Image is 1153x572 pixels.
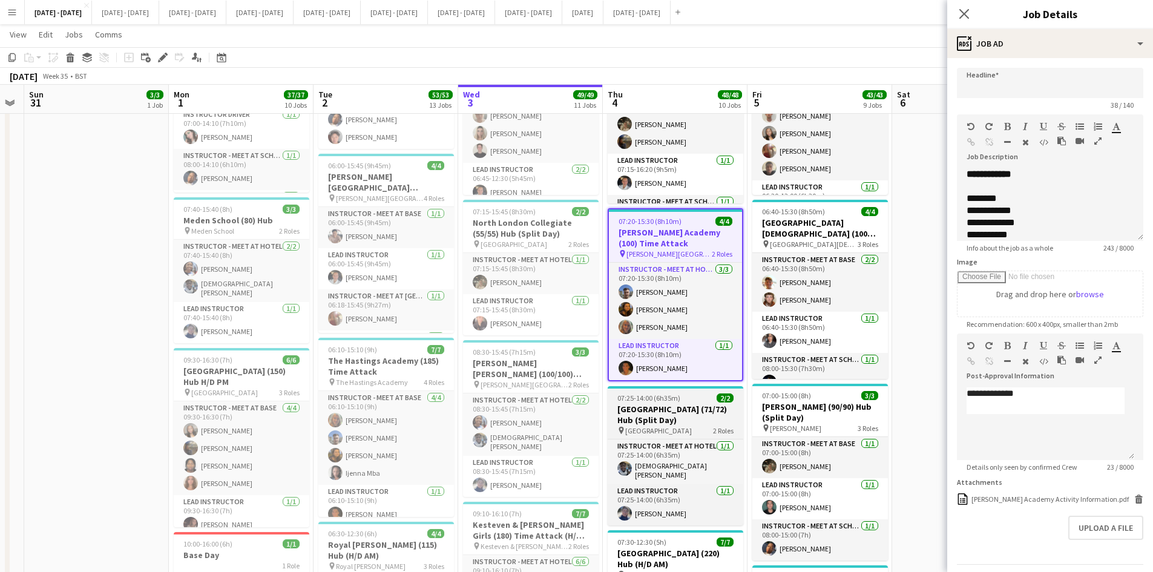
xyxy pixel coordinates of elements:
[463,69,599,163] app-card-role: Instructor - Meet at Base4/406:45-12:30 (5h45m)poppy crowhurst[PERSON_NAME][PERSON_NAME][PERSON_N...
[65,29,83,40] span: Jobs
[752,384,888,560] app-job-card: 07:00-15:00 (8h)3/3[PERSON_NAME] (90/90) Hub (Split Day) [PERSON_NAME]3 RolesInstructor - Meet at...
[318,338,454,517] div: 06:10-15:10 (9h)7/7The Hastings Academy (185) Time Attack The Hastings Academy4 RolesInstructor -...
[1076,341,1084,350] button: Unordered List
[608,386,743,525] app-job-card: 07:25-14:00 (6h35m)2/2[GEOGRAPHIC_DATA] (71/72) Hub (Split Day) [GEOGRAPHIC_DATA]2 RolesInstructo...
[608,439,743,484] app-card-role: Instructor - Meet at Hotel1/107:25-14:00 (6h35m)[DEMOGRAPHIC_DATA][PERSON_NAME]
[463,393,599,456] app-card-role: Instructor - Meet at Hotel2/208:30-15:45 (7h15m)[PERSON_NAME][DEMOGRAPHIC_DATA][PERSON_NAME]
[1003,357,1011,366] button: Horizontal Line
[174,495,309,536] app-card-role: Lead Instructor1/109:30-16:30 (7h)[PERSON_NAME]
[183,205,232,214] span: 07:40-15:40 (8h)
[336,194,424,203] span: [PERSON_NAME][GEOGRAPHIC_DATA][PERSON_NAME]
[985,341,993,350] button: Redo
[473,207,536,216] span: 07:15-15:45 (8h30m)
[1021,122,1030,131] button: Italic
[574,100,597,110] div: 11 Jobs
[318,248,454,289] app-card-role: Lead Instructor1/106:00-15:45 (9h45m)[PERSON_NAME]
[1094,355,1102,365] button: Fullscreen
[191,388,258,397] span: [GEOGRAPHIC_DATA]
[463,163,599,222] app-card-role: Lead Instructor2/206:45-12:30 (5h45m)[PERSON_NAME]
[751,96,762,110] span: 5
[424,562,444,571] span: 3 Roles
[1097,462,1143,472] span: 23 / 8000
[318,391,454,485] app-card-role: Instructor - Meet at Base4/406:10-15:10 (9h)[PERSON_NAME][PERSON_NAME][PERSON_NAME]Ijenna Mba
[174,302,309,343] app-card-role: Lead Instructor1/107:40-15:40 (8h)[PERSON_NAME]
[481,542,568,551] span: Kesteven & [PERSON_NAME] Girls
[572,207,589,216] span: 2/2
[481,240,547,249] span: [GEOGRAPHIC_DATA]
[752,478,888,519] app-card-role: Lead Instructor1/107:00-15:00 (8h)[PERSON_NAME]
[861,207,878,216] span: 4/4
[318,485,454,526] app-card-role: Lead Instructor1/106:10-15:10 (9h)[PERSON_NAME]
[717,393,734,403] span: 2/2
[463,217,599,239] h3: North London Collegiate (55/55) Hub (Split Day)
[712,249,732,258] span: 2 Roles
[174,550,309,560] h3: Base Day
[752,217,888,239] h3: [GEOGRAPHIC_DATA][DEMOGRAPHIC_DATA] (100) Hub
[897,89,910,100] span: Sat
[752,519,888,560] app-card-role: Instructor - Meet at School1/108:00-15:00 (7h)[PERSON_NAME]
[25,1,92,24] button: [DATE] - [DATE]
[608,154,743,195] app-card-role: Lead Instructor1/107:15-16:20 (9h5m)[PERSON_NAME]
[328,161,391,170] span: 06:00-15:45 (9h45m)
[1094,341,1102,350] button: Ordered List
[752,253,888,312] app-card-role: Instructor - Meet at Base2/206:40-15:30 (8h50m)[PERSON_NAME][PERSON_NAME]
[34,27,57,42] a: Edit
[283,205,300,214] span: 3/3
[318,207,454,248] app-card-role: Instructor - Meet at Base1/106:00-15:45 (9h45m)[PERSON_NAME]
[608,24,743,203] app-job-card: 07:15-16:20 (9h5m)5/5The Worthgate School (150/150) Hub (Split Day) [GEOGRAPHIC_DATA]3 RolesInstr...
[608,208,743,381] app-job-card: 07:20-15:30 (8h10m)4/4[PERSON_NAME] Academy (100) Time Attack [PERSON_NAME][GEOGRAPHIC_DATA]2 Rol...
[608,548,743,570] h3: [GEOGRAPHIC_DATA] (220) Hub (H/D AM)
[283,355,300,364] span: 6/6
[573,90,597,99] span: 49/49
[715,217,732,226] span: 4/4
[957,478,1002,487] label: Attachments
[174,240,309,302] app-card-role: Instructor - Meet at Hotel2/207:40-15:40 (8h)[PERSON_NAME][DEMOGRAPHIC_DATA][PERSON_NAME]
[752,200,888,379] app-job-card: 06:40-15:30 (8h50m)4/4[GEOGRAPHIC_DATA][DEMOGRAPHIC_DATA] (100) Hub [GEOGRAPHIC_DATA][DEMOGRAPHIC...
[318,171,454,193] h3: [PERSON_NAME][GEOGRAPHIC_DATA][PERSON_NAME] (100) Time Attack
[174,401,309,495] app-card-role: Instructor - Meet at Base4/409:30-16:30 (7h)[PERSON_NAME][PERSON_NAME][PERSON_NAME][PERSON_NAME]
[294,1,361,24] button: [DATE] - [DATE]
[318,355,454,377] h3: The Hastings Academy (185) Time Attack
[174,197,309,343] div: 07:40-15:40 (8h)3/3Meden School (80) Hub Meden School2 RolesInstructor - Meet at Hotel2/207:40-15...
[752,89,762,100] span: Fri
[609,339,742,380] app-card-role: Lead Instructor1/107:20-15:30 (8h10m)[PERSON_NAME]
[424,194,444,203] span: 4 Roles
[752,312,888,353] app-card-role: Lead Instructor1/106:40-15:30 (8h50m)[PERSON_NAME]
[90,27,127,42] a: Comms
[985,122,993,131] button: Redo
[174,149,309,190] app-card-role: Instructor - Meet at School1/108:00-14:10 (6h10m)[PERSON_NAME]
[957,462,1087,472] span: Details only seen by confirmed Crew
[967,341,975,350] button: Undo
[947,6,1153,22] h3: Job Details
[5,27,31,42] a: View
[40,71,70,81] span: Week 35
[279,226,300,235] span: 2 Roles
[146,90,163,99] span: 3/3
[1057,122,1066,131] button: Strikethrough
[1039,122,1048,131] button: Underline
[461,96,480,110] span: 3
[424,378,444,387] span: 4 Roles
[174,348,309,527] div: 09:30-16:30 (7h)6/6[GEOGRAPHIC_DATA] (150) Hub H/D PM [GEOGRAPHIC_DATA]3 RolesInstructor - Meet a...
[318,154,454,333] div: 06:00-15:45 (9h45m)4/4[PERSON_NAME][GEOGRAPHIC_DATA][PERSON_NAME] (100) Time Attack [PERSON_NAME]...
[328,529,377,538] span: 06:30-12:30 (6h)
[1057,341,1066,350] button: Strikethrough
[861,391,878,400] span: 3/3
[1101,100,1143,110] span: 38 / 140
[625,426,692,435] span: [GEOGRAPHIC_DATA]
[226,1,294,24] button: [DATE] - [DATE]
[427,345,444,354] span: 7/7
[10,70,38,82] div: [DATE]
[752,353,888,394] app-card-role: Instructor - Meet at School1/108:00-15:30 (7h30m)[PERSON_NAME]
[463,89,480,100] span: Wed
[957,320,1128,329] span: Recommendation: 600 x 400px, smaller than 2mb
[752,401,888,423] h3: [PERSON_NAME] (90/90) Hub (Split Day)
[626,249,712,258] span: [PERSON_NAME][GEOGRAPHIC_DATA]
[1094,243,1143,252] span: 243 / 8000
[463,519,599,541] h3: Kesteven & [PERSON_NAME] Girls (180) Time Attack (H/D PM)
[1094,122,1102,131] button: Ordered List
[473,509,522,518] span: 09:10-16:10 (7h)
